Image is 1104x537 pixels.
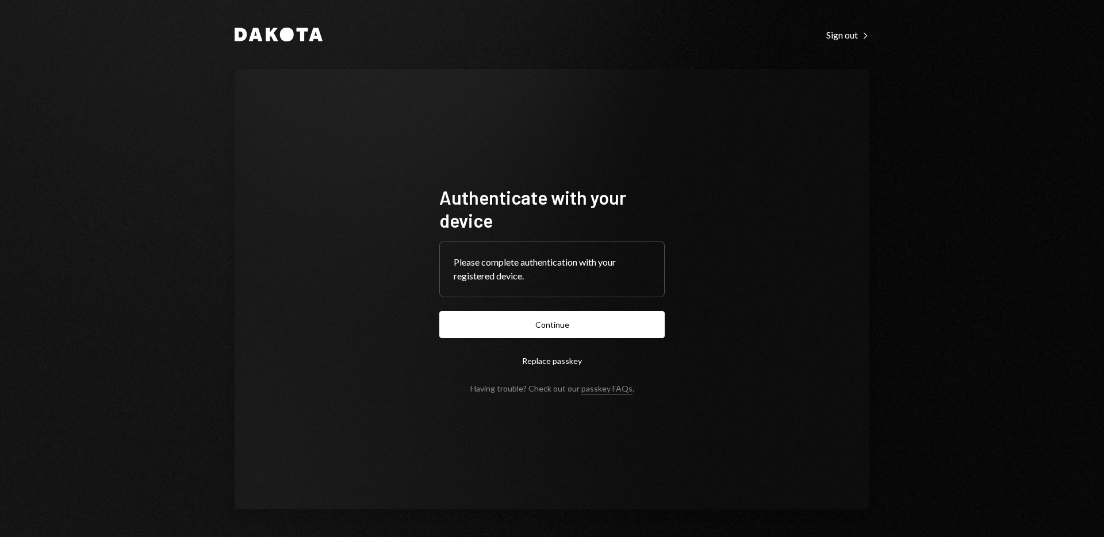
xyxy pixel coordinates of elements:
[439,186,665,232] h1: Authenticate with your device
[470,383,634,393] div: Having trouble? Check out our .
[581,383,632,394] a: passkey FAQs
[439,311,665,338] button: Continue
[826,28,869,41] a: Sign out
[826,29,869,41] div: Sign out
[439,347,665,374] button: Replace passkey
[454,255,650,283] div: Please complete authentication with your registered device.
